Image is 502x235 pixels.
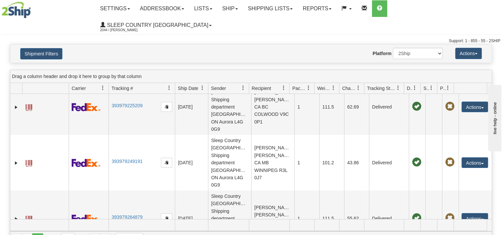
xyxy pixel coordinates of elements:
a: Expand [13,160,20,166]
a: Expand [13,215,20,222]
a: Weight filter column settings [328,82,339,94]
span: Pickup Status [440,85,446,92]
div: grid grouping header [10,70,492,83]
img: 2 - FedEx Express® [72,159,101,167]
a: Recipient filter column settings [278,82,289,94]
a: Packages filter column settings [303,82,314,94]
td: [PERSON_NAME] [PERSON_NAME] CA BC COLWOOD V9C 0P1 [251,79,294,135]
img: logo2044.jpg [2,2,31,18]
a: Reports [298,0,336,17]
img: 2 - FedEx Express® [72,214,101,223]
a: Settings [95,0,135,17]
span: Pickup Not Assigned [445,158,454,167]
span: Shipment Issues [423,85,429,92]
td: Sleep Country [GEOGRAPHIC_DATA] Shipping department [GEOGRAPHIC_DATA] ON Aurora L4G 0G9 [208,135,251,191]
span: On time [412,158,421,167]
a: Carrier filter column settings [97,82,108,94]
img: 2 - FedEx Express® [72,103,101,111]
td: Delivered [369,79,409,135]
td: 62.69 [344,79,369,135]
span: Charge [342,85,356,92]
td: 1 [294,135,319,191]
button: Shipment Filters [20,48,62,59]
td: [DATE] [175,79,208,135]
button: Actions [462,213,488,224]
a: Sleep Country [GEOGRAPHIC_DATA] 2044 / [PERSON_NAME] [95,17,217,34]
button: Copy to clipboard [161,213,172,223]
a: 393979249191 [111,159,142,164]
a: Label [26,157,32,168]
td: [DATE] [175,135,208,191]
span: Weight [317,85,331,92]
a: Shipping lists [243,0,298,17]
span: Sender [211,85,226,92]
td: 43.86 [344,135,369,191]
td: Sleep Country [GEOGRAPHIC_DATA] Shipping department [GEOGRAPHIC_DATA] ON Aurora L4G 0G9 [208,79,251,135]
a: 393979225209 [111,103,142,108]
a: Label [26,101,32,112]
span: Ship Date [178,85,198,92]
span: Recipient [252,85,271,92]
span: Tracking # [111,85,133,92]
a: Sender filter column settings [238,82,249,94]
a: Ship [217,0,243,17]
button: Copy to clipboard [161,102,172,112]
span: Packages [292,85,306,92]
a: Ship Date filter column settings [197,82,208,94]
a: Lists [189,0,217,17]
span: On time [412,102,421,111]
td: 101.2 [319,135,344,191]
span: Carrier [72,85,86,92]
button: Actions [462,157,488,168]
a: Charge filter column settings [353,82,364,94]
span: Sleep Country [GEOGRAPHIC_DATA] [106,22,208,28]
div: live help - online [5,6,61,11]
span: Tracking Status [367,85,396,92]
a: Delivery Status filter column settings [409,82,420,94]
a: Addressbook [135,0,189,17]
label: Platform [373,50,392,57]
td: 111.5 [319,79,344,135]
button: Actions [462,102,488,112]
a: Pickup Status filter column settings [442,82,454,94]
span: Pickup Not Assigned [445,213,454,223]
span: Pickup Not Assigned [445,102,454,111]
td: 1 [294,79,319,135]
td: [PERSON_NAME] [PERSON_NAME] CA MB WINNIPEG R3L 0J7 [251,135,294,191]
a: Shipment Issues filter column settings [426,82,437,94]
a: Label [26,213,32,223]
a: Tracking # filter column settings [164,82,175,94]
div: Support: 1 - 855 - 55 - 2SHIP [2,38,500,44]
a: Tracking Status filter column settings [393,82,404,94]
span: Delivery Status [407,85,412,92]
span: On time [412,213,421,223]
button: Copy to clipboard [161,158,172,168]
iframe: chat widget [487,84,501,151]
a: Expand [13,104,20,111]
a: 393979264879 [111,214,142,220]
td: Delivered [369,135,409,191]
span: 2044 / [PERSON_NAME] [100,27,150,34]
button: Actions [455,48,482,59]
